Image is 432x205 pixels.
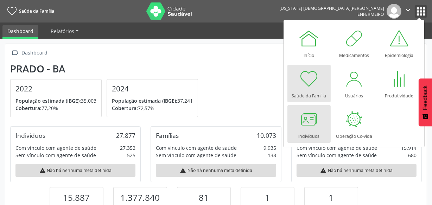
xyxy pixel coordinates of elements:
div: [US_STATE] [DEMOGRAPHIC_DATA][PERSON_NAME] [279,5,384,11]
h4: 2024 [112,84,193,93]
a: Produtividade [377,65,421,102]
span: Feedback [422,85,428,110]
p: 37.241 [112,97,193,104]
button: Feedback - Mostrar pesquisa [419,78,432,126]
a: Epidemiologia [377,24,421,62]
a: Usuários [332,65,376,102]
div: 27.877 [116,132,135,139]
i: warning [320,167,327,174]
a:  Dashboard [10,48,49,58]
div: 680 [408,152,417,159]
div: Não há nenhuma meta definida [156,164,276,177]
span: Enfermeiro [357,11,384,17]
div: Famílias [156,132,179,139]
span: 1 [265,192,270,203]
div: Sem vínculo com agente de saúde [297,152,377,159]
a: Medicamentos [332,24,376,62]
img: img [387,4,401,19]
a: Saúde da Família [287,65,331,102]
span: População estimada (IBGE): [112,97,177,104]
a: Início [287,24,331,62]
a: Dashboard [2,25,38,39]
a: Saúde da Família [5,5,54,17]
i:  [404,6,412,14]
p: 72,57% [112,104,193,112]
a: Operação Co-vida [332,105,376,143]
p: 77,20% [15,104,96,112]
button:  [401,4,415,19]
span: Saúde da Família [19,8,54,14]
span: 15.887 [63,192,90,203]
div: Sem vínculo com agente de saúde [15,152,96,159]
div: Não há nenhuma meta definida [297,164,417,177]
span: Relatórios [51,28,74,34]
span: Cobertura: [15,105,42,111]
div: Com vínculo com agente de saúde [156,144,237,152]
div: 138 [268,152,276,159]
h4: 2022 [15,84,96,93]
button: apps [415,5,427,18]
div: 15.914 [401,144,417,152]
span: 81 [199,192,209,203]
div: Sem vínculo com agente de saúde [156,152,236,159]
div: Dashboard [20,48,49,58]
div: Não há nenhuma meta definida [15,164,135,177]
div: 27.352 [120,144,135,152]
div: 10.073 [257,132,276,139]
span: 1 [329,192,333,203]
div: 525 [127,152,135,159]
div: Prado - BA [10,63,203,75]
div: Indivíduos [15,132,45,139]
p: 35.003 [15,97,96,104]
i: warning [39,167,46,174]
span: População estimada (IBGE): [15,97,81,104]
span: 1.377.840 [120,192,160,203]
i:  [10,48,20,58]
div: Com vínculo com agente de saúde [297,144,377,152]
i: warning [180,167,186,174]
div: Com vínculo com agente de saúde [15,144,96,152]
a: Indivíduos [287,105,331,143]
div: 9.935 [263,144,276,152]
span: Cobertura: [112,105,138,111]
a: Relatórios [46,25,83,37]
